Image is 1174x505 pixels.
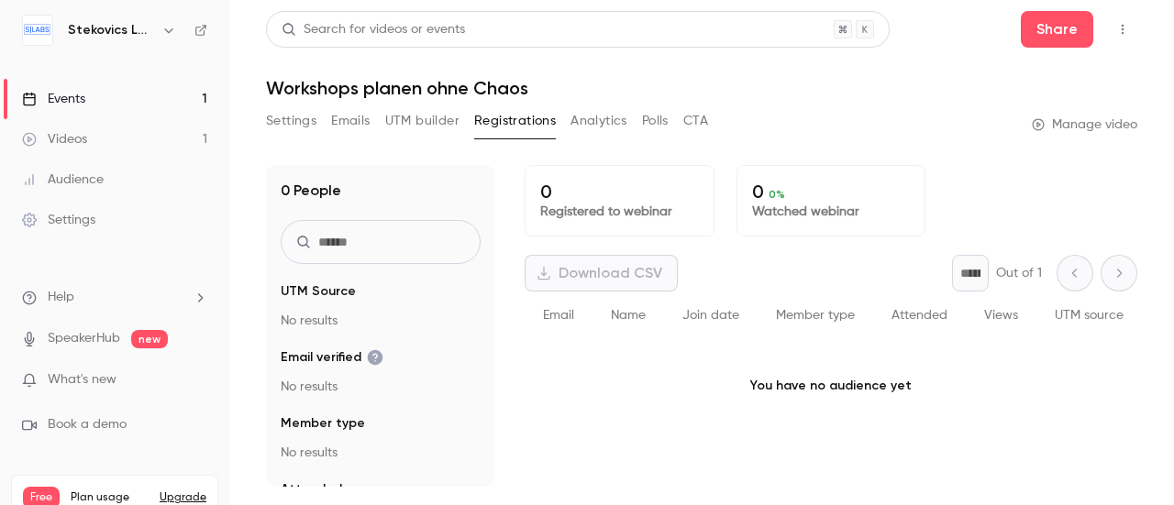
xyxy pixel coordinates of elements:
[266,77,1137,99] h1: Workshops planen ohne Chaos
[543,309,574,322] span: Email
[642,106,669,136] button: Polls
[22,170,104,189] div: Audience
[48,415,127,434] span: Book a demo
[385,106,460,136] button: UTM builder
[769,188,785,201] span: 0 %
[48,329,120,348] a: SpeakerHub
[752,181,911,203] p: 0
[48,370,116,390] span: What's new
[68,21,154,39] h6: Stekovics LABS
[1021,11,1093,48] button: Share
[1032,115,1137,134] a: Manage video
[281,180,341,202] h1: 0 People
[281,312,481,330] p: No results
[331,106,370,136] button: Emails
[22,90,85,108] div: Events
[281,444,481,462] p: No results
[281,282,356,301] span: UTM Source
[540,203,699,221] p: Registered to webinar
[23,16,52,45] img: Stekovics LABS
[160,490,206,505] button: Upgrade
[131,330,168,348] span: new
[570,106,627,136] button: Analytics
[281,348,383,367] span: Email verified
[996,264,1042,282] p: Out of 1
[682,309,739,322] span: Join date
[474,106,556,136] button: Registrations
[525,340,1137,432] p: You have no audience yet
[752,203,911,221] p: Watched webinar
[22,288,207,307] li: help-dropdown-opener
[281,414,365,433] span: Member type
[282,20,465,39] div: Search for videos or events
[22,130,87,148] div: Videos
[281,480,342,499] span: Attended
[1055,309,1124,322] span: UTM source
[266,106,316,136] button: Settings
[611,309,646,322] span: Name
[984,309,1018,322] span: Views
[71,490,149,505] span: Plan usage
[22,211,95,229] div: Settings
[48,288,74,307] span: Help
[683,106,708,136] button: CTA
[776,309,855,322] span: Member type
[281,378,481,396] p: No results
[892,309,947,322] span: Attended
[540,181,699,203] p: 0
